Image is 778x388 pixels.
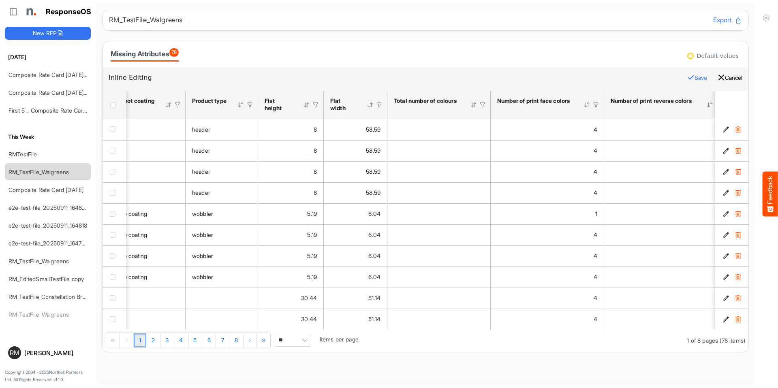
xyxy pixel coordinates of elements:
td: 51.142 is template cell Column Header httpsnorthellcomontologiesmapping-rulesmeasurementhasflatsi... [324,288,387,309]
td: header is template cell Column Header httpsnorthellcomontologiesmapping-rulesproducthasproducttype [186,161,258,182]
button: Delete [734,315,742,323]
td: 8.003 is template cell Column Header httpsnorthellcomontologiesmapping-rulesmeasurementhasflatsiz... [258,119,324,140]
span: 8 [314,147,317,154]
a: Composite Rate Card [DATE]_smaller [9,71,105,78]
td: 5.1898 is template cell Column Header httpsnorthellcomontologiesmapping-rulesmeasurementhasflatsi... [258,203,324,224]
td: 0dcce13b-6da0-40b8-babe-2cbfd7063a20 is template cell Column Header [715,309,750,330]
h6: This Week [5,132,91,141]
td: is template cell Column Header httpsnorthellcomontologiesmapping-rulesfeaturehastotalcolours [387,266,491,288]
div: Filter Icon [312,101,319,109]
td: is template cell Column Header httpsnorthellcomontologiesmapping-rulesmanufacturinghasspotcoating [114,140,186,161]
div: Go to first page [106,333,120,347]
span: (78 items) [720,337,745,344]
td: 4 is template cell Column Header httpsnorthellcomontologiesmapping-rulesfeaturehastotalcoloursrev... [604,119,727,140]
div: Spot coating [120,97,154,104]
div: Filter Icon [246,101,254,109]
td: 58.5945 is template cell Column Header httpsnorthellcomontologiesmapping-rulesmeasurementhasflats... [324,140,387,161]
td: header is template cell Column Header httpsnorthellcomontologiesmapping-rulesproducthasproducttype [186,140,258,161]
button: Delete [734,210,742,218]
div: Go to next page [244,333,257,347]
td: 6.0399 is template cell Column Header httpsnorthellcomontologiesmapping-rulesmeasurementhasflatsi... [324,224,387,245]
h1: ResponseOS [46,8,92,16]
td: 4 is template cell Column Header httpsnorthellcomontologiesmapping-rulesfeaturehastotalcoloursface [491,245,604,266]
td: is template cell Column Header httpsnorthellcomontologiesmapping-rulesfeaturehastotalcolours [387,309,491,330]
td: checkbox [103,309,126,330]
span: header [192,147,210,154]
td: 4 is template cell Column Header httpsnorthellcomontologiesmapping-rulesfeaturehastotalcoloursface [491,119,604,140]
a: Page 5 of 8 Pages [188,333,202,348]
td: 4 is template cell Column Header httpsnorthellcomontologiesmapping-rulesfeaturehastotalcoloursrev... [604,288,727,309]
span: 4 [594,316,597,322]
a: Page 7 of 8 Pages [216,333,229,348]
span: 4 [594,231,597,238]
td: 58.5945 is template cell Column Header httpsnorthellcomontologiesmapping-rulesmeasurementhasflats... [324,182,387,203]
button: Delete [734,231,742,239]
a: RM_TestFile_Constellation Brands - ROS prices [9,293,130,300]
span: 30.44 [301,294,317,301]
span: Items per page [320,336,359,343]
div: Filter Icon [479,101,486,109]
td: is template cell Column Header httpsnorthellcomontologiesmapping-rulesfeaturehastotalcolours [387,119,491,140]
button: New RFP [5,27,91,40]
td: a4efd290-27b1-494d-bb6c-c2e4f2a575e0 is template cell Column Header [715,203,750,224]
td: 2442666f-4e4a-4b1f-a69d-5c83fddc3d03 is template cell Column Header [715,119,750,140]
td: 30.437 is template cell Column Header httpsnorthellcomontologiesmapping-rulesmeasurementhasflatsi... [258,288,324,309]
span: 1 [595,210,597,217]
span: no coating [120,210,147,217]
td: checkbox [103,245,126,266]
td: 4 is template cell Column Header httpsnorthellcomontologiesmapping-rulesfeaturehastotalcoloursrev... [604,245,727,266]
a: e2e-test-file_20250911_164826 [9,204,89,211]
td: 8.003 is template cell Column Header httpsnorthellcomontologiesmapping-rulesmeasurementhasflatsiz... [258,161,324,182]
button: Save [687,72,707,83]
a: Page 8 of 8 Pages [229,333,243,348]
button: Delete [734,189,742,197]
span: 4 [594,189,597,196]
td: header is template cell Column Header httpsnorthellcomontologiesmapping-rulesproducthasproducttype [186,119,258,140]
td: is template cell Column Header httpsnorthellcomontologiesmapping-rulesproducthasproducttype [186,309,258,330]
span: 4 [594,273,597,280]
div: Go to previous page [120,333,134,347]
img: Northell [22,4,38,20]
button: Edit [722,315,730,323]
td: wobbler is template cell Column Header httpsnorthellcomontologiesmapping-rulesproducthasproducttype [186,266,258,288]
span: 58.59 [366,126,380,133]
span: 8 [314,168,317,175]
td: 5.1898 is template cell Column Header httpsnorthellcomontologiesmapping-rulesmeasurementhasflatsi... [258,224,324,245]
td: wobbler is template cell Column Header httpsnorthellcomontologiesmapping-rulesproducthasproducttype [186,224,258,245]
td: is template cell Column Header httpsnorthellcomontologiesmapping-rulesmanufacturinghasspotcoating [114,309,186,330]
td: is template cell Column Header httpsnorthellcomontologiesmapping-rulesfeaturehastotalcolours [387,224,491,245]
button: Delete [734,126,742,134]
div: Total number of colours [394,97,460,104]
td: 4 is template cell Column Header httpsnorthellcomontologiesmapping-rulesfeaturehastotalcoloursface [491,288,604,309]
a: Composite Rate Card [DATE] [9,186,83,193]
div: Product type [192,97,227,104]
td: 493cb0cc-0aff-40f9-942c-9c6ffbdacde1 is template cell Column Header [715,161,750,182]
div: Default values [697,53,739,59]
span: 58.59 [366,168,380,175]
td: checkbox [103,224,126,245]
span: header [192,126,210,133]
td: 4 is template cell Column Header httpsnorthellcomontologiesmapping-rulesfeaturehastotalcoloursface [491,224,604,245]
div: Go to last page [257,333,271,347]
td: 5.1898 is template cell Column Header httpsnorthellcomontologiesmapping-rulesmeasurementhasflatsi... [258,266,324,288]
div: Pager Container [103,330,748,352]
a: RM_TestFile_Walgreens [9,168,69,175]
button: Cancel [718,72,742,83]
span: 4 [594,147,597,154]
span: no coating [120,273,147,280]
td: 6.0399 is template cell Column Header httpsnorthellcomontologiesmapping-rulesmeasurementhasflatsi... [324,266,387,288]
span: 4 [594,294,597,301]
td: is template cell Column Header httpsnorthellcomontologiesmapping-rulesfeaturehastotalcolours [387,203,491,224]
span: 51.14 [368,294,380,301]
span: 51.14 [368,316,380,322]
td: checkbox [103,161,126,182]
td: 25c82c4f-811f-45f3-833a-0dc9be7f6244 is template cell Column Header [715,266,750,288]
td: is template cell Column Header httpsnorthellcomontologiesmapping-rulesfeaturehastotalcolours [387,140,491,161]
td: is template cell Column Header httpsnorthellcomontologiesmapping-rulesmanufacturinghasspotcoating [114,119,186,140]
td: checkbox [103,140,126,161]
span: 78 [169,48,179,57]
td: b748ac67-9254-4e97-90f8-90fdae60ccf9 is template cell Column Header [715,288,750,309]
button: Edit [722,210,730,218]
span: wobbler [192,273,213,280]
button: Export [713,15,742,26]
